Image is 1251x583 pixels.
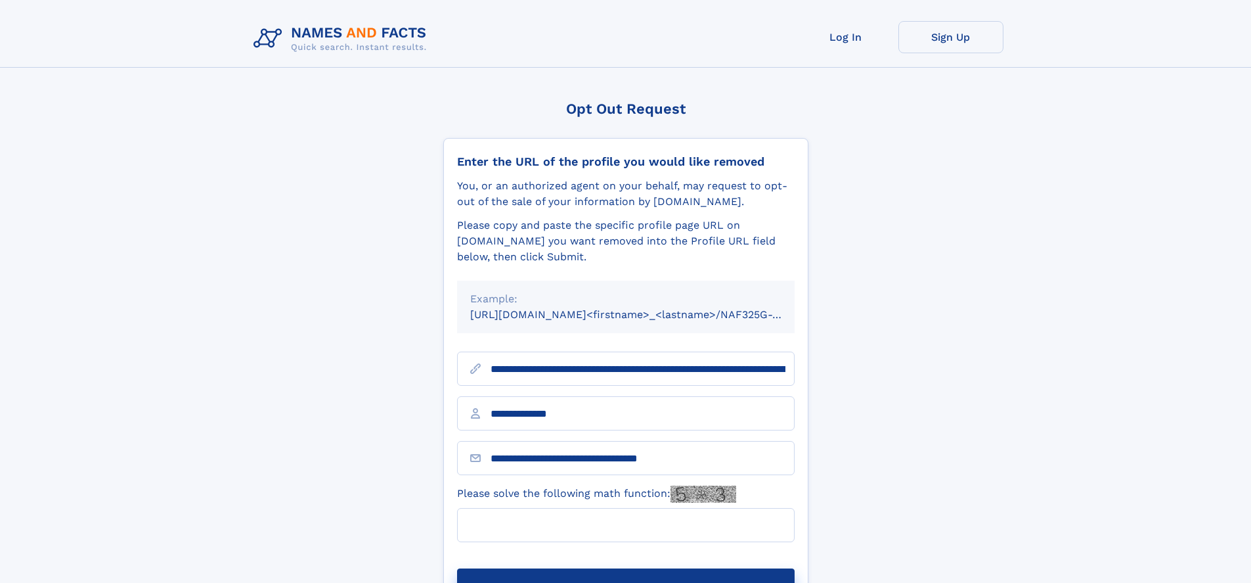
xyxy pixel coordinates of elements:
[443,101,808,117] div: Opt Out Request
[457,486,736,503] label: Please solve the following math function:
[248,21,437,57] img: Logo Names and Facts
[793,21,898,53] a: Log In
[898,21,1003,53] a: Sign Up
[457,154,795,169] div: Enter the URL of the profile you would like removed
[470,291,781,307] div: Example:
[457,218,795,265] div: Please copy and paste the specific profile page URL on [DOMAIN_NAME] you want removed into the Pr...
[457,178,795,210] div: You, or an authorized agent on your behalf, may request to opt-out of the sale of your informatio...
[470,308,820,321] small: [URL][DOMAIN_NAME]<firstname>_<lastname>/NAF325G-xxxxxxxx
